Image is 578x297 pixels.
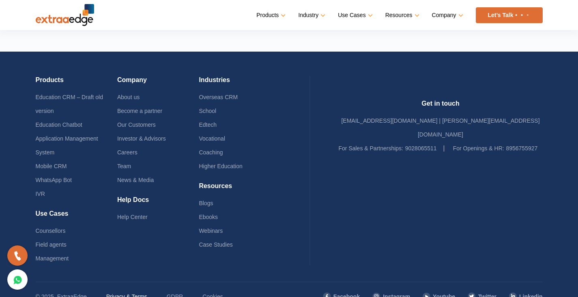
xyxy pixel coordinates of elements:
a: WhatsApp Bot [36,177,72,183]
a: Vocational [199,135,225,142]
a: School [199,108,216,114]
h4: Resources [199,182,280,196]
label: For Openings & HR: [453,141,504,155]
a: Counsellors [36,228,66,234]
a: Webinars [199,228,223,234]
a: Investor & Advisors [117,135,166,142]
a: Education Chatbot [36,121,82,128]
a: Coaching [199,149,223,156]
a: Management [36,255,69,262]
a: About us [117,94,140,100]
a: Resources [385,9,418,21]
a: Edtech [199,121,217,128]
a: Case Studies [199,241,232,248]
a: Products [256,9,284,21]
a: Ebooks [199,214,218,220]
a: 8956755927 [506,145,537,152]
a: News & Media [117,177,154,183]
a: [EMAIL_ADDRESS][DOMAIN_NAME] | [PERSON_NAME][EMAIL_ADDRESS][DOMAIN_NAME] [341,117,539,138]
label: For Sales & Partnerships: [339,141,404,155]
a: Become a partner [117,108,162,114]
h4: Help Docs [117,196,199,210]
h4: Products [36,76,117,90]
a: Education CRM – Draft old version [36,94,103,114]
a: Blogs [199,200,213,206]
a: Let’s Talk [476,7,543,23]
h4: Use Cases [36,210,117,224]
a: Field agents [36,241,67,248]
a: 9028065511 [405,145,437,152]
a: Careers [117,149,138,156]
a: Team [117,163,131,169]
a: Industry [298,9,324,21]
h4: Industries [199,76,280,90]
a: Our Customers [117,121,156,128]
a: Company [432,9,462,21]
h4: Get in touch [339,100,543,114]
h4: Company [117,76,199,90]
a: IVR [36,191,45,197]
a: Use Cases [338,9,371,21]
a: Application Management System [36,135,98,156]
a: Mobile CRM [36,163,67,169]
a: Higher Education [199,163,242,169]
a: Help Center [117,214,148,220]
a: Overseas CRM [199,94,238,100]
